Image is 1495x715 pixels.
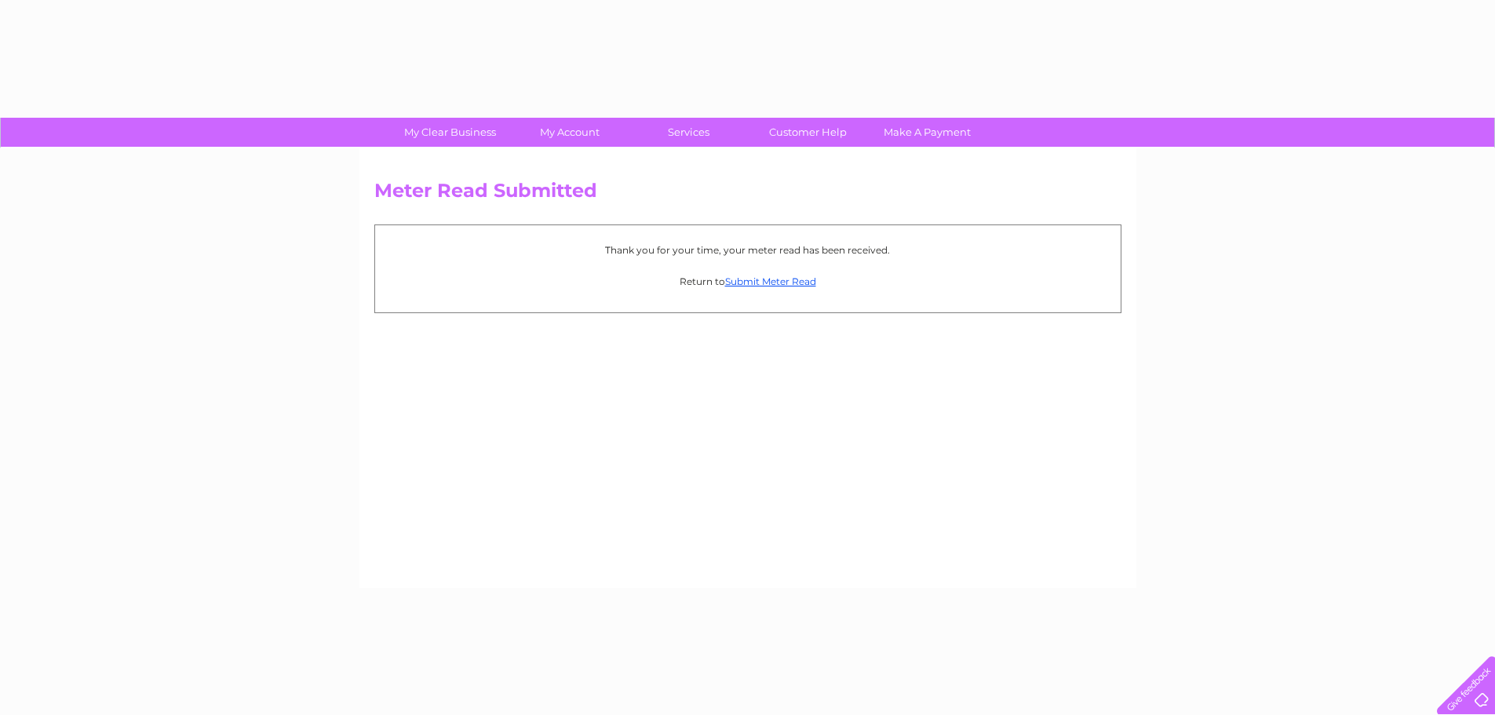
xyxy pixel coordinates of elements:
[385,118,515,147] a: My Clear Business
[725,275,816,287] a: Submit Meter Read
[743,118,873,147] a: Customer Help
[383,243,1113,257] p: Thank you for your time, your meter read has been received.
[505,118,634,147] a: My Account
[862,118,992,147] a: Make A Payment
[624,118,753,147] a: Services
[374,180,1121,210] h2: Meter Read Submitted
[383,274,1113,289] p: Return to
